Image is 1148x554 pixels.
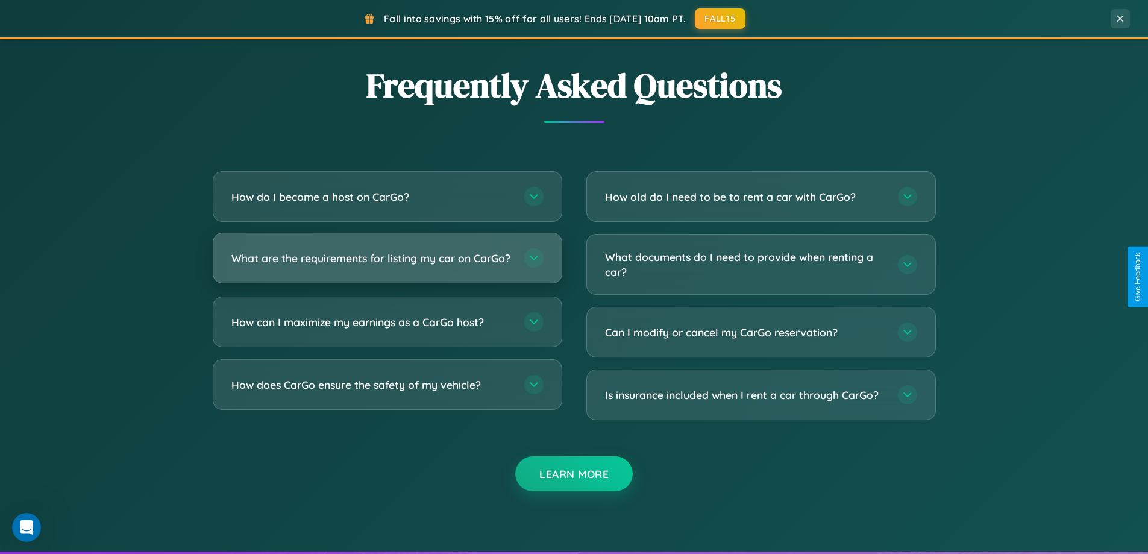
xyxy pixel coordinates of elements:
h3: How old do I need to be to rent a car with CarGo? [605,189,886,204]
button: Learn More [515,456,633,491]
h3: How does CarGo ensure the safety of my vehicle? [231,377,512,392]
h3: How do I become a host on CarGo? [231,189,512,204]
button: FALL15 [695,8,745,29]
h3: What are the requirements for listing my car on CarGo? [231,251,512,266]
h3: Can I modify or cancel my CarGo reservation? [605,325,886,340]
iframe: Intercom live chat [12,513,41,542]
h3: What documents do I need to provide when renting a car? [605,250,886,279]
h3: Is insurance included when I rent a car through CarGo? [605,388,886,403]
div: Give Feedback [1134,253,1142,301]
span: Fall into savings with 15% off for all users! Ends [DATE] 10am PT. [384,13,686,25]
h3: How can I maximize my earnings as a CarGo host? [231,315,512,330]
h2: Frequently Asked Questions [213,62,936,109]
